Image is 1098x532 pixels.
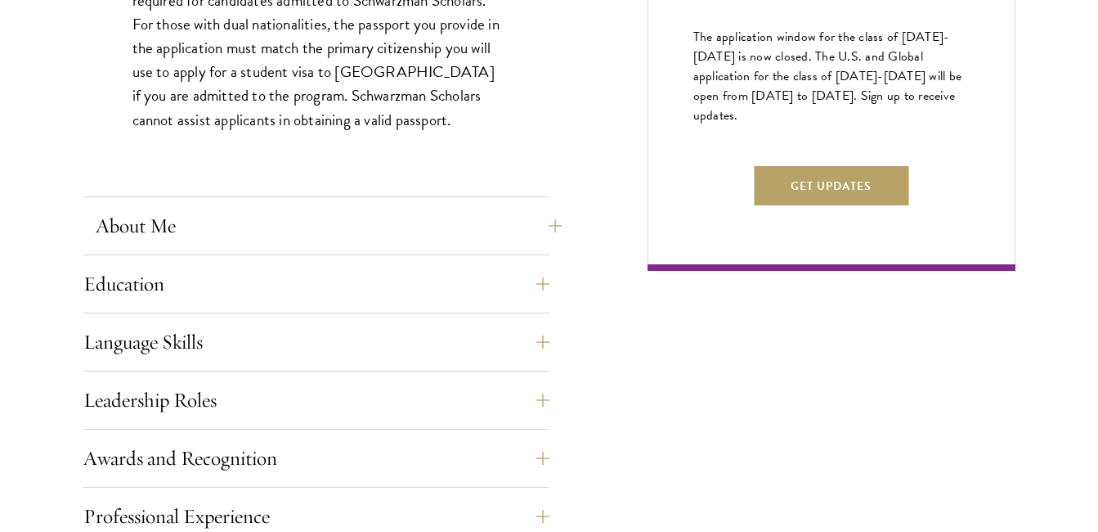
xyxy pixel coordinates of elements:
[693,27,962,125] span: The application window for the class of [DATE]-[DATE] is now closed. The U.S. and Global applicat...
[83,264,549,304] button: Education
[83,439,549,478] button: Awards and Recognition
[96,206,562,246] button: About Me
[754,166,908,205] button: Get Updates
[83,322,549,362] button: Language Skills
[83,381,549,420] button: Leadership Roles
